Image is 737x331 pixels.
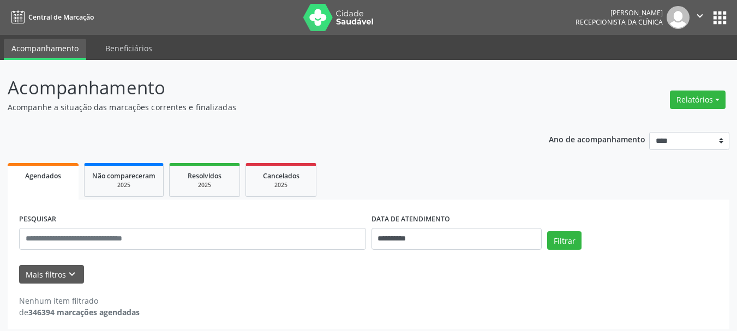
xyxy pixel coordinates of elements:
span: Recepcionista da clínica [576,17,663,27]
p: Acompanhe a situação das marcações correntes e finalizadas [8,101,513,113]
a: Acompanhamento [4,39,86,60]
button: apps [710,8,729,27]
span: Central de Marcação [28,13,94,22]
div: Nenhum item filtrado [19,295,140,306]
img: img [667,6,690,29]
button: Relatórios [670,91,726,109]
span: Resolvidos [188,171,221,180]
strong: 346394 marcações agendadas [28,307,140,317]
span: Agendados [25,171,61,180]
div: 2025 [92,181,155,189]
a: Beneficiários [98,39,160,58]
p: Ano de acompanhamento [549,132,645,146]
div: [PERSON_NAME] [576,8,663,17]
button: Mais filtroskeyboard_arrow_down [19,265,84,284]
span: Cancelados [263,171,299,180]
label: PESQUISAR [19,211,56,228]
i: keyboard_arrow_down [66,268,78,280]
i:  [694,10,706,22]
button: Filtrar [547,231,582,250]
p: Acompanhamento [8,74,513,101]
div: 2025 [177,181,232,189]
button:  [690,6,710,29]
div: 2025 [254,181,308,189]
a: Central de Marcação [8,8,94,26]
div: de [19,306,140,318]
span: Não compareceram [92,171,155,180]
label: DATA DE ATENDIMENTO [372,211,450,228]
